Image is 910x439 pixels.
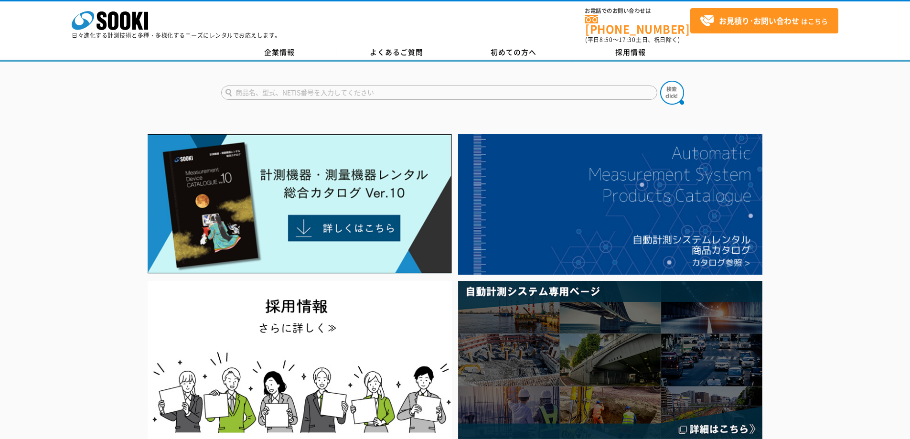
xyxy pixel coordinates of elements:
[221,86,657,100] input: 商品名、型式、NETIS番号を入力してください
[572,45,689,60] a: 採用情報
[458,134,762,275] img: 自動計測システムカタログ
[72,32,281,38] p: 日々進化する計測技術と多種・多様化するニーズにレンタルでお応えします。
[338,45,455,60] a: よくあるご質問
[719,15,799,26] strong: お見積り･お問い合わせ
[455,45,572,60] a: 初めての方へ
[700,14,828,28] span: はこちら
[690,8,838,33] a: お見積り･お問い合わせはこちら
[148,281,452,439] img: SOOKI recruit
[660,81,684,105] img: btn_search.png
[148,134,452,274] img: Catalog Ver10
[585,35,680,44] span: (平日 ～ 土日、祝日除く)
[600,35,613,44] span: 8:50
[458,281,762,439] img: 自動計測システム専用ページ
[619,35,636,44] span: 17:30
[491,47,536,57] span: 初めての方へ
[585,15,690,34] a: [PHONE_NUMBER]
[221,45,338,60] a: 企業情報
[585,8,690,14] span: お電話でのお問い合わせは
